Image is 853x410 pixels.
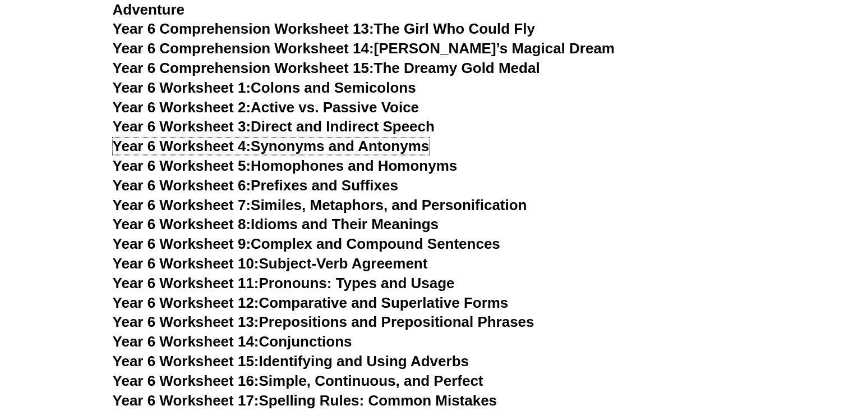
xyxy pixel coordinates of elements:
[113,235,251,252] span: Year 6 Worksheet 9:
[113,60,540,76] a: Year 6 Comprehension Worksheet 15:The Dreamy Gold Medal
[113,99,251,116] span: Year 6 Worksheet 2:
[113,313,534,330] a: Year 6 Worksheet 13:Prepositions and Prepositional Phrases
[113,40,615,57] a: Year 6 Comprehension Worksheet 14:[PERSON_NAME]’s Magical Dream
[113,294,259,311] span: Year 6 Worksheet 12:
[666,284,853,410] iframe: Chat Widget
[113,313,259,330] span: Year 6 Worksheet 13:
[113,177,398,194] a: Year 6 Worksheet 6:Prefixes and Suffixes
[113,255,259,272] span: Year 6 Worksheet 10:
[113,118,435,135] a: Year 6 Worksheet 3:Direct and Indirect Speech
[113,20,535,37] a: Year 6 Comprehension Worksheet 13:The Girl Who Could Fly
[113,60,374,76] span: Year 6 Comprehension Worksheet 15:
[113,372,483,389] a: Year 6 Worksheet 16:Simple, Continuous, and Perfect
[113,40,374,57] span: Year 6 Comprehension Worksheet 14:
[113,333,352,350] a: Year 6 Worksheet 14:Conjunctions
[113,118,251,135] span: Year 6 Worksheet 3:
[113,353,259,370] span: Year 6 Worksheet 15:
[113,197,251,213] span: Year 6 Worksheet 7:
[113,99,419,116] a: Year 6 Worksheet 2:Active vs. Passive Voice
[113,353,469,370] a: Year 6 Worksheet 15:Identifying and Using Adverbs
[113,138,251,154] span: Year 6 Worksheet 4:
[113,157,251,174] span: Year 6 Worksheet 5:
[113,216,439,233] a: Year 6 Worksheet 8:Idioms and Their Meanings
[113,275,259,291] span: Year 6 Worksheet 11:
[113,79,251,96] span: Year 6 Worksheet 1:
[113,157,458,174] a: Year 6 Worksheet 5:Homophones and Homonyms
[113,372,259,389] span: Year 6 Worksheet 16:
[113,235,500,252] a: Year 6 Worksheet 9:Complex and Compound Sentences
[113,294,509,311] a: Year 6 Worksheet 12:Comparative and Superlative Forms
[113,333,259,350] span: Year 6 Worksheet 14:
[113,392,497,409] a: Year 6 Worksheet 17:Spelling Rules: Common Mistakes
[113,79,416,96] a: Year 6 Worksheet 1:Colons and Semicolons
[113,20,374,37] span: Year 6 Comprehension Worksheet 13:
[113,197,527,213] a: Year 6 Worksheet 7:Similes, Metaphors, and Personification
[113,255,428,272] a: Year 6 Worksheet 10:Subject-Verb Agreement
[113,177,251,194] span: Year 6 Worksheet 6:
[113,216,251,233] span: Year 6 Worksheet 8:
[113,392,259,409] span: Year 6 Worksheet 17:
[113,275,455,291] a: Year 6 Worksheet 11:Pronouns: Types and Usage
[113,138,430,154] a: Year 6 Worksheet 4:Synonyms and Antonyms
